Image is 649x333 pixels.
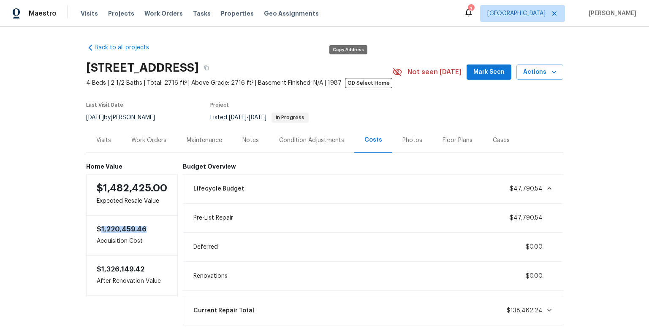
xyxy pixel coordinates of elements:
[510,186,543,192] span: $47,790.54
[193,214,233,222] span: Pre-List Repair
[242,136,259,145] div: Notes
[86,113,165,123] div: by [PERSON_NAME]
[468,5,474,13] div: 3
[144,9,183,18] span: Work Orders
[279,136,344,145] div: Condition Adjustments
[86,102,123,107] span: Last Visit Date
[193,272,228,280] span: Renovations
[108,9,134,18] span: Projects
[183,163,563,170] h6: Budget Overview
[585,9,636,18] span: [PERSON_NAME]
[187,136,222,145] div: Maintenance
[402,136,422,145] div: Photos
[193,306,254,315] span: Current Repair Total
[86,79,392,87] span: 4 Beds | 2 1/2 Baths | Total: 2716 ft² | Above Grade: 2716 ft² | Basement Finished: N/A | 1987
[86,64,199,72] h2: [STREET_ADDRESS]
[523,67,557,78] span: Actions
[86,216,178,255] div: Acquisition Cost
[193,243,218,251] span: Deferred
[229,115,247,121] span: [DATE]
[364,136,382,144] div: Costs
[193,185,244,193] span: Lifecycle Budget
[487,9,546,18] span: [GEOGRAPHIC_DATA]
[510,215,543,221] span: $47,790.54
[229,115,266,121] span: -
[264,9,319,18] span: Geo Assignments
[407,68,462,76] span: Not seen [DATE]
[86,43,167,52] a: Back to all projects
[210,102,229,107] span: Project
[507,308,543,314] span: $138,482.24
[467,64,511,80] button: Mark Seen
[29,9,57,18] span: Maestro
[526,273,543,279] span: $0.00
[221,9,254,18] span: Properties
[493,136,510,145] div: Cases
[86,255,178,296] div: After Renovation Value
[96,136,111,145] div: Visits
[193,11,211,16] span: Tasks
[86,163,178,170] h6: Home Value
[249,115,266,121] span: [DATE]
[272,115,308,120] span: In Progress
[526,244,543,250] span: $0.00
[97,183,167,193] span: $1,482,425.00
[473,67,505,78] span: Mark Seen
[131,136,166,145] div: Work Orders
[210,115,309,121] span: Listed
[86,174,178,216] div: Expected Resale Value
[443,136,472,145] div: Floor Plans
[97,266,144,273] span: $1,326,149.42
[81,9,98,18] span: Visits
[97,226,147,233] span: $1,220,459.46
[345,78,392,88] span: OD Select Home
[516,64,563,80] button: Actions
[86,115,104,121] span: [DATE]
